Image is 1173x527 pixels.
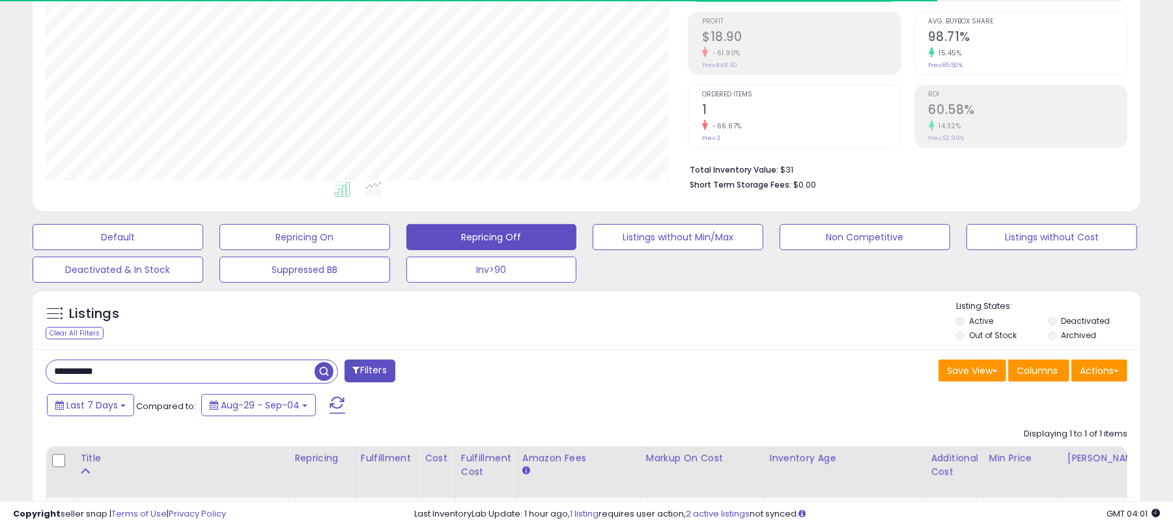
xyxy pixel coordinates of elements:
div: Inventory Age [770,451,920,465]
span: Ordered Items [702,91,900,98]
span: Aug-29 - Sep-04 [221,399,300,412]
label: Archived [1062,330,1097,341]
small: -66.67% [708,121,742,131]
button: Suppressed BB [219,257,390,283]
span: Profit [702,18,900,25]
label: Deactivated [1062,315,1110,326]
div: Markup on Cost [646,451,759,465]
button: Last 7 Days [47,394,134,416]
label: Out of Stock [969,330,1017,341]
div: Cost [425,451,450,465]
small: Amazon Fees. [522,465,530,477]
li: $31 [690,161,1118,177]
button: Default [33,224,203,250]
label: Active [969,315,993,326]
div: Displaying 1 to 1 of 1 items [1024,428,1127,440]
div: Title [80,451,283,465]
a: Terms of Use [111,507,167,520]
strong: Copyright [13,507,61,520]
b: Total Inventory Value: [690,164,778,175]
button: Non Competitive [780,224,950,250]
h2: 1 [702,102,900,120]
button: Repricing Off [406,224,577,250]
div: Min Price [989,451,1056,465]
div: Last InventoryLab Update: 1 hour ago, requires user action, not synced. [414,508,1160,520]
button: Aug-29 - Sep-04 [201,394,316,416]
button: Columns [1008,360,1069,382]
div: [PERSON_NAME] [1067,451,1145,465]
button: Repricing On [219,224,390,250]
small: Prev: 52.99% [929,134,965,142]
small: 15.45% [935,48,962,58]
p: Listing States: [956,300,1140,313]
span: Avg. Buybox Share [929,18,1127,25]
th: The percentage added to the cost of goods (COGS) that forms the calculator for Min & Max prices. [640,446,764,498]
h2: $18.90 [702,29,900,47]
small: 14.32% [935,121,961,131]
span: ROI [929,91,1127,98]
button: Filters [345,360,395,382]
div: Clear All Filters [46,327,104,339]
a: 2 active listings [686,507,750,520]
span: 2025-09-12 04:01 GMT [1107,507,1160,520]
div: Fulfillment Cost [461,451,511,479]
small: Prev: 3 [702,134,720,142]
button: Save View [939,360,1006,382]
span: Columns [1017,364,1058,377]
a: 1 listing [570,507,599,520]
button: Inv>90 [406,257,577,283]
div: Additional Cost [931,451,978,479]
div: Fulfillment [361,451,414,465]
button: Listings without Cost [967,224,1137,250]
h2: 60.58% [929,102,1127,120]
div: Repricing [294,451,350,465]
small: Prev: 85.50% [929,61,963,69]
a: Privacy Policy [169,507,226,520]
div: seller snap | | [13,508,226,520]
span: Last 7 Days [66,399,118,412]
small: Prev: $49.60 [702,61,737,69]
button: Actions [1071,360,1127,382]
small: -61.90% [708,48,741,58]
button: Deactivated & In Stock [33,257,203,283]
b: Short Term Storage Fees: [690,179,791,190]
div: Amazon Fees [522,451,635,465]
span: Compared to: [136,400,196,412]
h5: Listings [69,305,119,323]
h2: 98.71% [929,29,1127,47]
button: Listings without Min/Max [593,224,763,250]
span: $0.00 [793,178,816,191]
